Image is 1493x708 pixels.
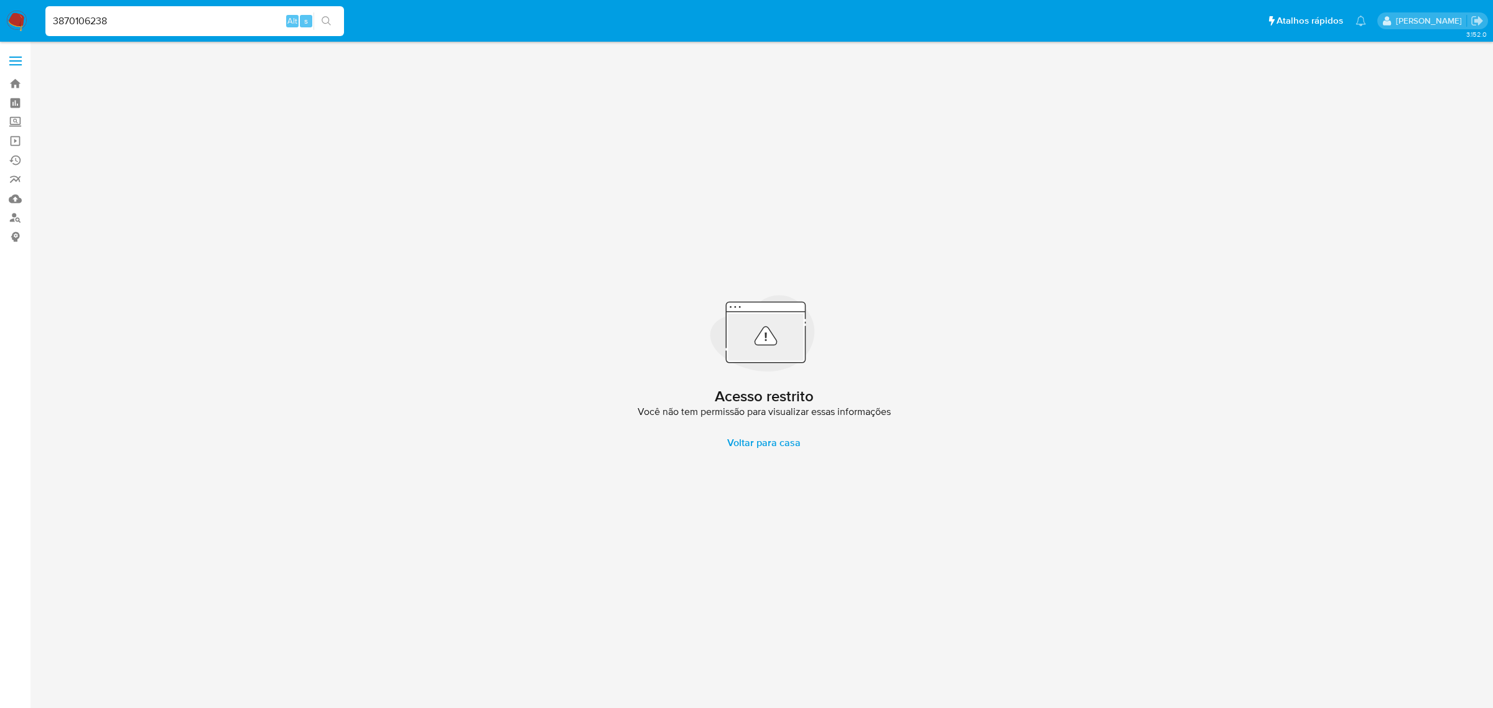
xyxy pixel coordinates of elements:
[1396,15,1466,27] p: magno.ferreira@mercadopago.com.br
[1471,14,1484,27] a: Sair
[1356,16,1366,26] a: Notificações
[712,428,816,458] a: Voltar para casa
[314,12,339,30] button: search-icon
[45,13,344,29] input: Pesquise usuários ou casos...
[1277,14,1343,27] span: Atalhos rápidos
[304,15,308,27] span: s
[287,15,297,27] span: Alt
[638,406,891,418] span: Você não tem permissão para visualizar essas informações
[715,387,814,406] h2: Acesso restrito
[727,428,801,458] span: Voltar para casa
